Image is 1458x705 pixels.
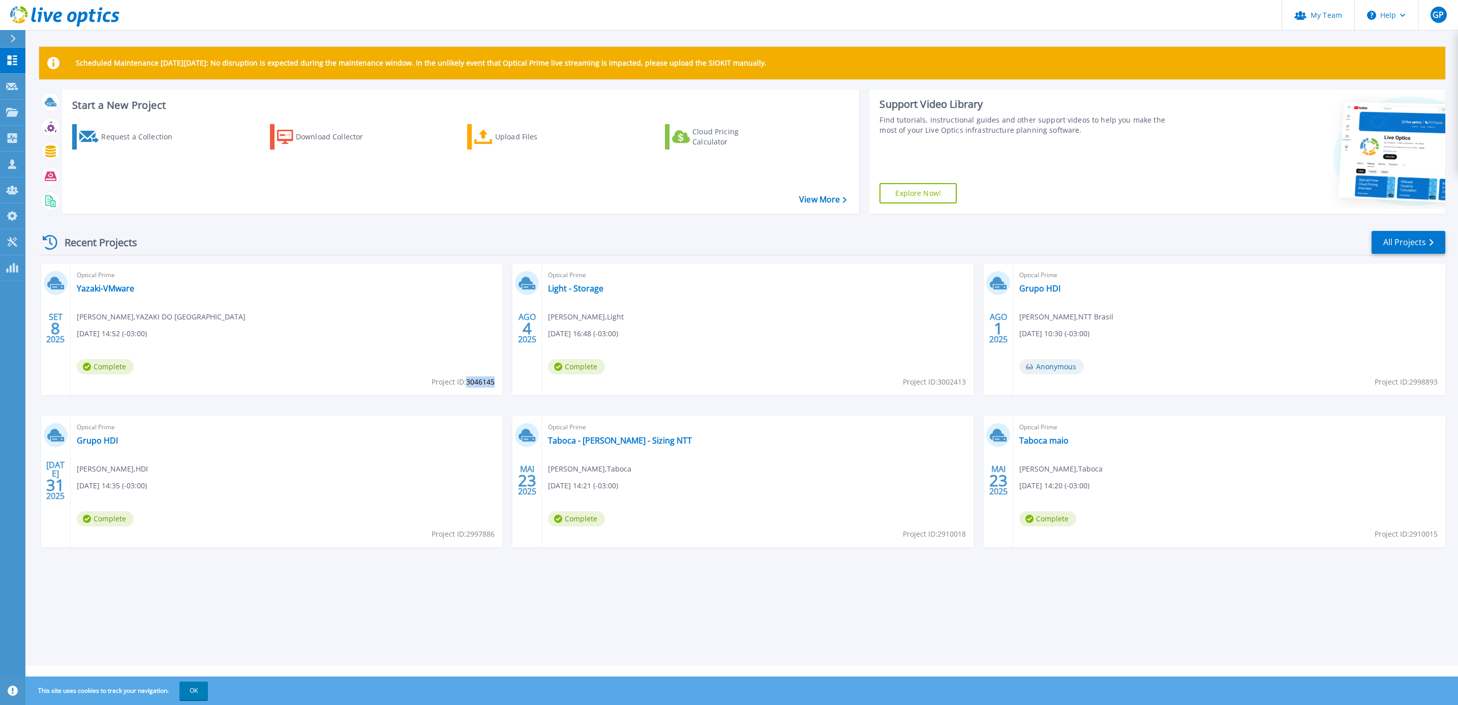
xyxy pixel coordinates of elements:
[518,476,536,485] span: 23
[77,311,246,322] span: [PERSON_NAME] , YAZAKI DO [GEOGRAPHIC_DATA]
[101,127,183,147] div: Request a Collection
[903,376,966,388] span: Project ID: 3002413
[72,100,846,111] h3: Start a New Project
[77,422,496,433] span: Optical Prime
[1019,311,1113,322] span: [PERSON_NAME] , NTT Brasil
[28,682,208,700] span: This site uses cookies to track your navigation.
[903,528,966,540] span: Project ID: 2910018
[548,311,624,322] span: [PERSON_NAME] , Light
[46,310,65,347] div: SET 2025
[548,435,692,446] a: Taboca - [PERSON_NAME] - Sizing NTT
[77,435,118,446] a: Grupo HDI
[548,463,631,475] span: [PERSON_NAME] , Taboca
[432,528,495,540] span: Project ID: 2997886
[77,283,134,293] a: Yazaki-VMware
[879,98,1178,111] div: Support Video Library
[1019,328,1089,339] span: [DATE] 10:30 (-03:00)
[1019,422,1439,433] span: Optical Prime
[39,230,151,255] div: Recent Projects
[1019,359,1084,374] span: Anonymous
[799,195,846,204] a: View More
[994,324,1003,333] span: 1
[467,124,581,150] a: Upload Files
[179,682,208,700] button: OK
[1019,435,1069,446] a: Taboca maio
[548,283,603,293] a: Light - Storage
[76,59,767,67] p: Scheduled Maintenance [DATE][DATE]: No disruption is expected during the maintenance window. In t...
[879,183,957,203] a: Explore Now!
[46,462,65,499] div: [DATE] 2025
[1019,283,1060,293] a: Grupo HDI
[1375,376,1438,388] span: Project ID: 2998893
[77,511,134,526] span: Complete
[518,310,537,347] div: AGO 2025
[548,422,967,433] span: Optical Prime
[1433,11,1444,19] span: GP
[523,324,532,333] span: 4
[1375,528,1438,540] span: Project ID: 2910015
[989,476,1008,485] span: 23
[51,324,60,333] span: 8
[432,376,495,388] span: Project ID: 3046145
[879,115,1178,135] div: Find tutorials, instructional guides and other support videos to help you make the most of your L...
[77,270,496,281] span: Optical Prime
[77,480,147,491] span: [DATE] 14:35 (-03:00)
[518,462,537,499] div: MAI 2025
[548,270,967,281] span: Optical Prime
[989,462,1008,499] div: MAI 2025
[270,124,383,150] a: Download Collector
[495,127,576,147] div: Upload Files
[989,310,1008,347] div: AGO 2025
[692,127,774,147] div: Cloud Pricing Calculator
[46,481,65,489] span: 31
[548,480,618,491] span: [DATE] 14:21 (-03:00)
[548,359,605,374] span: Complete
[77,328,147,339] span: [DATE] 14:52 (-03:00)
[1019,511,1076,526] span: Complete
[1019,463,1103,475] span: [PERSON_NAME] , Taboca
[1372,231,1445,254] a: All Projects
[1019,270,1439,281] span: Optical Prime
[665,124,778,150] a: Cloud Pricing Calculator
[548,328,618,339] span: [DATE] 16:48 (-03:00)
[1019,480,1089,491] span: [DATE] 14:20 (-03:00)
[77,359,134,374] span: Complete
[548,511,605,526] span: Complete
[72,124,186,150] a: Request a Collection
[77,463,148,475] span: [PERSON_NAME] , HDI
[296,127,377,147] div: Download Collector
